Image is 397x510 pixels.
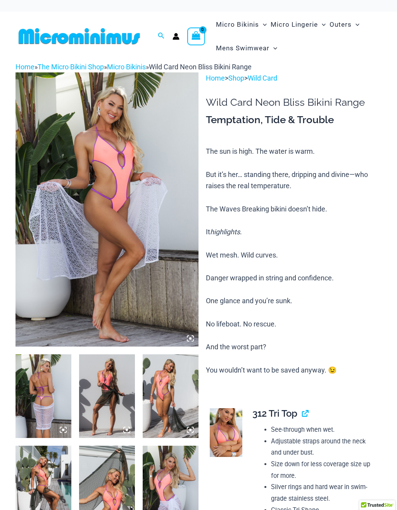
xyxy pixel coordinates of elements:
li: Size down for less coverage size up for more. [271,458,375,481]
a: Mens SwimwearMenu ToggleMenu Toggle [214,36,279,60]
a: Home [206,74,225,82]
span: Menu Toggle [352,15,359,34]
img: Wild Card Neon Bliss 819 One Piece St Martin 5996 Sarong 04 [16,354,71,438]
a: Account icon link [173,33,180,40]
h3: Temptation, Tide & Trouble [206,113,381,127]
span: Micro Bikinis [216,15,259,34]
li: Adjustable straps around the neck and under bust. [271,436,375,458]
a: The Micro Bikini Shop [38,63,104,71]
span: Outers [330,15,352,34]
p: The sun is high. The water is warm. But it’s her… standing there, dripping and divine—who raises ... [206,146,381,376]
a: OutersMenu ToggleMenu Toggle [328,13,361,36]
img: Wild Card Neon Bliss 312 Top 01 [16,72,198,347]
a: View Shopping Cart, empty [187,27,205,45]
a: Home [16,63,35,71]
img: Wild Card Neon Bliss 312 Top 03 [210,408,242,457]
nav: Site Navigation [213,12,381,61]
a: Micro BikinisMenu ToggleMenu Toggle [214,13,269,36]
img: Wild Card Neon Bliss 819 One Piece St Martin 5996 Sarong 08 [143,354,198,438]
span: Menu Toggle [269,38,277,58]
li: Silver rings and hard wear in swim-grade stainless steel. [271,481,375,504]
span: Menu Toggle [259,15,267,34]
span: Wild Card Neon Bliss Bikini Range [149,63,252,71]
a: Search icon link [158,31,165,41]
a: Micro LingerieMenu ToggleMenu Toggle [269,13,328,36]
span: Mens Swimwear [216,38,269,58]
img: MM SHOP LOGO FLAT [16,27,143,45]
p: > > [206,72,381,84]
span: Micro Lingerie [271,15,318,34]
a: Shop [228,74,244,82]
a: Wild Card [248,74,277,82]
a: Micro Bikinis [107,63,146,71]
img: Wild Card Neon Bliss 819 One Piece St Martin 5996 Sarong 06 [79,354,135,438]
span: Menu Toggle [318,15,326,34]
h1: Wild Card Neon Bliss Bikini Range [206,96,381,108]
span: 312 Tri Top [252,408,297,419]
i: highlights [210,228,240,236]
span: » » » [16,63,252,71]
li: See-through when wet. [271,424,375,436]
